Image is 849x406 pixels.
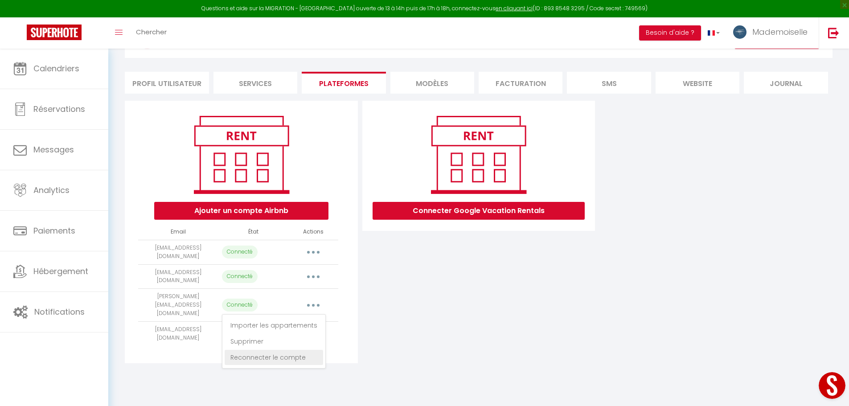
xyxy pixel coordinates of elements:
th: Actions [288,224,338,240]
span: Analytics [33,185,70,196]
span: Messages [33,144,74,155]
span: Hébergement [33,266,88,277]
img: rent.png [185,112,298,197]
li: Plateformes [302,72,386,94]
td: [EMAIL_ADDRESS][DOMAIN_NAME] [138,321,218,346]
img: rent.png [422,112,535,197]
a: en cliquant ici [496,4,533,12]
img: Super Booking [27,25,82,40]
span: Calendriers [33,63,79,74]
a: Importer les appartements [225,318,323,333]
a: Supprimer [225,334,323,349]
li: Profil Utilisateur [125,72,209,94]
a: ... Mademoiselle [726,17,819,49]
a: Chercher [129,17,173,49]
span: Réservations [33,103,85,115]
li: SMS [567,72,651,94]
span: Paiements [33,225,75,236]
th: État [218,224,288,240]
li: website [656,72,739,94]
iframe: LiveChat chat widget [812,369,849,406]
li: Facturation [479,72,562,94]
button: Connecter Google Vacation Rentals [373,202,585,220]
span: Mademoiselle [752,26,808,37]
td: [PERSON_NAME][EMAIL_ADDRESS][DOMAIN_NAME] [138,289,218,322]
button: Ajouter un compte Airbnb [154,202,328,220]
p: Connecté [222,299,258,312]
span: Notifications [34,306,85,317]
img: ... [733,25,746,39]
p: Connecté [222,246,258,258]
li: MODÈLES [390,72,474,94]
td: [EMAIL_ADDRESS][DOMAIN_NAME] [138,240,218,264]
li: Journal [744,72,828,94]
span: Chercher [136,27,167,37]
img: logout [828,27,839,38]
p: Connecté [222,270,258,283]
td: [EMAIL_ADDRESS][DOMAIN_NAME] [138,264,218,289]
li: Services [213,72,297,94]
th: Email [138,224,218,240]
button: Besoin d'aide ? [639,25,701,41]
a: Reconnecter le compte [225,350,323,365]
